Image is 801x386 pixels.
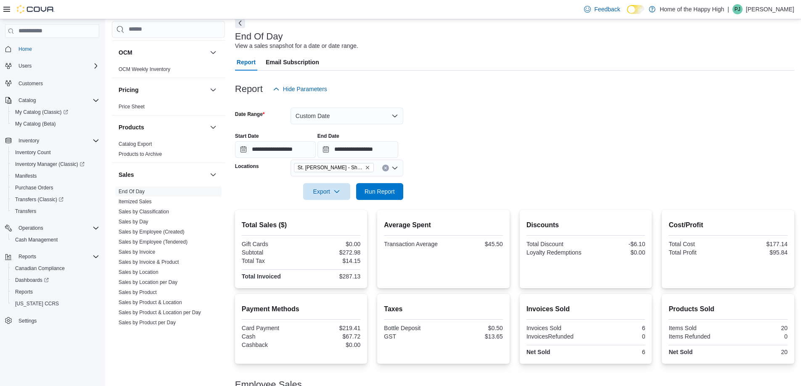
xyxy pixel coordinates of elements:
button: Custom Date [291,108,403,124]
span: My Catalog (Classic) [12,107,99,117]
span: Sales by Product [119,289,157,296]
div: -$6.10 [587,241,645,247]
div: Loyalty Redemptions [526,249,584,256]
span: Inventory Manager (Classic) [15,161,85,168]
h2: Invoices Sold [526,304,645,314]
a: Transfers (Classic) [8,194,103,205]
h3: Sales [119,171,134,179]
div: 6 [587,349,645,355]
button: Purchase Orders [8,182,103,194]
div: Subtotal [242,249,299,256]
span: Sales by Product & Location per Day [119,309,201,316]
button: Home [2,43,103,55]
button: Products [208,122,218,132]
a: Settings [15,316,40,326]
div: OCM [112,64,225,78]
a: Sales by Employee (Tendered) [119,239,188,245]
button: Run Report [356,183,403,200]
span: Transfers [12,206,99,216]
a: Transfers (Classic) [12,194,67,205]
span: Inventory Count [15,149,51,156]
span: Customers [19,80,43,87]
span: Price Sheet [119,103,145,110]
a: Sales by Product per Day [119,320,176,326]
a: Price Sheet [119,104,145,110]
span: PJ [735,4,740,14]
a: Manifests [12,171,40,181]
span: Catalog Export [119,141,152,147]
span: Transfers (Classic) [15,196,63,203]
span: Sales by Classification [119,208,169,215]
button: Transfers [8,205,103,217]
span: Cash Management [12,235,99,245]
span: Operations [19,225,43,231]
span: Inventory [15,136,99,146]
a: Reports [12,287,36,297]
span: Home [15,44,99,54]
button: [US_STATE] CCRS [8,298,103,310]
span: OCM Weekly Inventory [119,66,170,73]
h2: Cost/Profit [669,220,788,230]
input: Dark Mode [627,5,645,14]
span: My Catalog (Beta) [15,121,56,127]
span: Purchase Orders [12,183,99,193]
span: Catalog [15,95,99,105]
a: Sales by Location [119,269,159,275]
span: Reports [15,252,99,262]
a: Catalog Export [119,141,152,147]
span: Inventory [19,137,39,144]
div: $287.13 [303,273,360,280]
a: Inventory Manager (Classic) [8,158,103,170]
span: Products to Archive [119,151,162,158]
button: Cash Management [8,234,103,246]
span: Sales by Invoice & Product [119,259,179,265]
span: Transfers [15,208,36,215]
a: Inventory Count [12,147,54,158]
nav: Complex example [5,39,99,349]
a: Products to Archive [119,151,162,157]
div: $0.00 [303,341,360,348]
div: Card Payment [242,325,299,331]
a: Sales by Product & Location per Day [119,310,201,315]
button: OCM [208,47,218,58]
span: Sales by Product & Location [119,299,182,306]
div: 0 [587,333,645,340]
div: $0.50 [445,325,503,331]
button: OCM [119,48,206,57]
a: Itemized Sales [119,199,152,205]
span: Catalog [19,97,36,104]
button: Inventory [2,135,103,147]
span: St. [PERSON_NAME] - Shoppes @ [PERSON_NAME] - Fire & Flower [298,163,363,172]
span: Feedback [594,5,620,13]
h3: End Of Day [235,32,283,42]
div: $177.14 [730,241,788,247]
button: Customers [2,77,103,89]
a: Sales by Product [119,289,157,295]
span: Washington CCRS [12,299,99,309]
label: Start Date [235,133,259,139]
div: Transaction Average [384,241,441,247]
div: $14.15 [303,257,360,264]
div: Products [112,139,225,163]
button: Pricing [208,85,218,95]
div: Total Cost [669,241,726,247]
span: Manifests [15,173,37,179]
h2: Payment Methods [242,304,361,314]
span: Customers [15,78,99,88]
span: Cash Management [15,236,58,243]
button: Manifests [8,170,103,182]
h2: Taxes [384,304,503,314]
div: 6 [587,325,645,331]
button: Reports [2,251,103,263]
p: Home of the Happy High [660,4,724,14]
span: Canadian Compliance [12,263,99,273]
span: My Catalog (Beta) [12,119,99,129]
a: Dashboards [12,275,52,285]
span: Itemized Sales [119,198,152,205]
strong: Net Sold [669,349,693,355]
div: Total Profit [669,249,726,256]
span: Export [308,183,345,200]
span: Operations [15,223,99,233]
a: My Catalog (Beta) [12,119,59,129]
div: Total Tax [242,257,299,264]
